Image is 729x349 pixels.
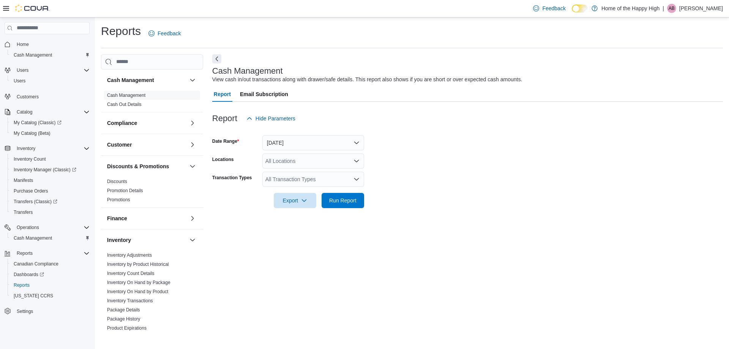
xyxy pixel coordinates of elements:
a: Home [14,40,32,49]
a: Dashboards [11,270,47,279]
p: | [663,4,664,13]
h3: Finance [107,215,127,222]
span: My Catalog (Beta) [14,130,50,136]
span: Settings [17,308,33,314]
span: Transfers (Classic) [11,197,90,206]
a: Inventory by Product Historical [107,262,169,267]
span: Dashboards [14,272,44,278]
button: Purchase Orders [8,186,93,196]
span: Inventory On Hand by Product [107,289,168,295]
a: [US_STATE] CCRS [11,291,56,300]
span: Manifests [11,176,90,185]
button: My Catalog (Beta) [8,128,93,139]
span: My Catalog (Classic) [14,120,62,126]
button: Customer [188,140,197,149]
h3: Report [212,114,237,123]
label: Locations [212,156,234,163]
button: Customer [107,141,186,148]
span: Settings [14,306,90,316]
a: Package Details [107,307,140,313]
a: Package History [107,316,140,322]
p: Home of the Happy High [601,4,660,13]
button: Reports [8,280,93,291]
button: [DATE] [262,135,364,150]
h3: Discounts & Promotions [107,163,169,170]
h3: Customer [107,141,132,148]
a: Cash Management [107,93,145,98]
a: Inventory On Hand by Product [107,289,168,294]
span: Users [11,76,90,85]
button: Run Report [322,193,364,208]
span: Cash Management [14,52,52,58]
button: [US_STATE] CCRS [8,291,93,301]
button: Export [274,193,316,208]
a: Inventory On Hand by Package [107,280,170,285]
label: Transaction Types [212,175,252,181]
input: Dark Mode [572,5,588,13]
span: Cash Management [107,92,145,98]
span: My Catalog (Beta) [11,129,90,138]
button: Inventory [107,236,186,244]
span: Report [214,87,231,102]
span: [US_STATE] CCRS [14,293,53,299]
button: Settings [2,306,93,317]
button: Inventory [14,144,38,153]
nav: Complex example [5,36,90,336]
a: Feedback [145,26,184,41]
button: Home [2,39,93,50]
span: Inventory On Hand by Package [107,280,170,286]
img: Cova [15,5,49,12]
span: Inventory Count Details [107,270,155,276]
a: Transfers (Classic) [8,196,93,207]
span: Promotion Details [107,188,143,194]
button: Hide Parameters [243,111,298,126]
span: Cash Management [11,234,90,243]
a: Inventory Manager (Classic) [8,164,93,175]
button: Discounts & Promotions [188,162,197,171]
h3: Inventory [107,236,131,244]
a: Feedback [530,1,568,16]
span: Catalog [14,107,90,117]
span: Inventory by Product Historical [107,261,169,267]
span: Inventory [17,145,35,152]
a: Inventory Count Details [107,271,155,276]
a: Promotion Details [107,188,143,193]
a: Discounts [107,179,127,184]
a: My Catalog (Beta) [11,129,54,138]
span: Inventory Count [14,156,46,162]
button: Cash Management [188,76,197,85]
button: Catalog [14,107,35,117]
button: Open list of options [353,158,360,164]
div: Cash Management [101,91,203,112]
button: Manifests [8,175,93,186]
button: Operations [2,222,93,233]
span: Manifests [14,177,33,183]
span: Inventory [14,144,90,153]
label: Date Range [212,138,239,144]
a: Inventory Manager (Classic) [11,165,79,174]
button: Open list of options [353,176,360,182]
span: AB [669,4,675,13]
button: Inventory [2,143,93,154]
span: Purchase Orders [14,188,48,194]
span: Home [17,41,29,47]
span: Inventory Manager (Classic) [11,165,90,174]
div: View cash in/out transactions along with drawer/safe details. This report also shows if you are s... [212,76,522,84]
span: Catalog [17,109,32,115]
a: My Catalog (Classic) [8,117,93,128]
button: Operations [14,223,42,232]
span: Users [17,67,28,73]
span: Cash Out Details [107,101,142,107]
span: Dashboards [11,270,90,279]
div: Discounts & Promotions [101,177,203,207]
span: Feedback [158,30,181,37]
a: Inventory Adjustments [107,253,152,258]
button: Inventory [188,235,197,245]
button: Users [8,76,93,86]
a: Inventory Transactions [107,298,153,303]
span: Users [14,66,90,75]
span: Hide Parameters [256,115,295,122]
button: Reports [14,249,36,258]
